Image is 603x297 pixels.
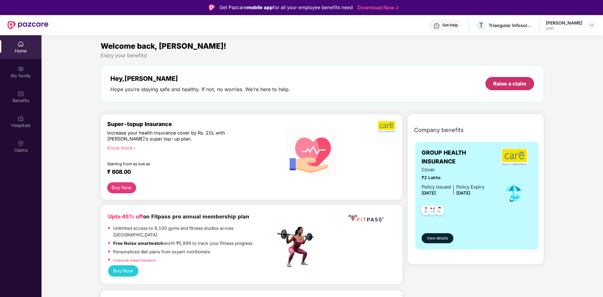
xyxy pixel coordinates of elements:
[442,23,458,28] div: Get Help
[107,130,248,142] div: Increase your health insurance cover by Rs. 20L with [PERSON_NAME]’s super top-up plan.
[110,75,290,82] div: Hey, [PERSON_NAME]
[422,190,436,195] span: [DATE]
[8,21,48,29] img: New Pazcare Logo
[107,162,249,166] div: Starting from as low as
[18,140,24,146] img: svg+xml;base64,PHN2ZyBpZD0iQ2xhaW0iIHhtbG5zPSJodHRwOi8vd3d3LnczLm9yZy8yMDAwL3N2ZyIgd2lkdGg9IjIwIi...
[113,241,163,246] strong: Free Noise smartwatch
[427,235,448,241] span: View details
[456,190,470,195] span: [DATE]
[422,166,484,173] span: Cover
[275,225,319,269] img: fpp.png
[546,26,582,31] div: User
[113,240,252,247] p: worth ₹5,999 to track your fitness progress
[18,91,24,97] img: svg+xml;base64,PHN2ZyBpZD0iQmVuZWZpdHMiIHhtbG5zPSJodHRwOi8vd3d3LnczLm9yZy8yMDAwL3N2ZyIgd2lkdGg9Ij...
[110,86,290,93] div: Hope you’re staying safe and healthy. If not, no worries. We’re here to help.
[434,23,440,29] img: svg+xml;base64,PHN2ZyBpZD0iSGVscC0zMngzMiIgeG1sbnM9Imh0dHA6Ly93d3cudzMub3JnLzIwMDAvc3ZnIiB3aWR0aD...
[378,121,396,133] img: b5dec4f62d2307b9de63beb79f102df3.png
[209,4,215,11] img: Logo
[107,145,272,150] div: Know more
[281,121,341,182] img: svg+xml;base64,PHN2ZyB4bWxucz0iaHR0cDovL3d3dy53My5vcmcvMjAwMC9zdmciIHhtbG5zOnhsaW5rPSJodHRwOi8vd3...
[589,23,594,28] img: svg+xml;base64,PHN2ZyBpZD0iRHJvcGRvd24tMzJ4MzIiIHhtbG5zPSJodHRwOi8vd3d3LnczLm9yZy8yMDAwL3N2ZyIgd2...
[113,225,275,239] p: Unlimited access to 8,100 gyms and fitness studios across [GEOGRAPHIC_DATA]
[18,41,24,47] img: svg+xml;base64,PHN2ZyBpZD0iSG9tZSIgeG1sbnM9Imh0dHA6Ly93d3cudzMub3JnLzIwMDAvc3ZnIiB3aWR0aD0iMjAiIG...
[422,233,453,243] button: View details
[479,21,483,29] span: T
[489,22,533,28] div: Triangular Infosolutions Private Limited
[357,4,397,11] a: Download Now
[503,183,524,204] img: icon
[396,4,399,11] img: Stroke
[18,115,24,122] img: svg+xml;base64,PHN2ZyBpZD0iSG9zcGl0YWxzIiB4bWxucz0iaHR0cDovL3d3dy53My5vcmcvMjAwMC9zdmciIHdpZHRoPS...
[108,265,138,277] button: Buy Now
[418,203,434,219] img: svg+xml;base64,PHN2ZyB4bWxucz0iaHR0cDovL3d3dy53My5vcmcvMjAwMC9zdmciIHdpZHRoPSI0OC45NDMiIGhlaWdodD...
[101,52,544,59] div: Enjoy your benefits!
[113,249,210,256] p: Personalized diet plans from expert nutritionists
[347,212,385,224] img: fppp.png
[108,213,143,220] b: Upto 45% off
[107,182,136,193] button: Buy Now
[108,213,249,220] b: on Fitpass pro annual membership plan
[107,121,276,127] div: Super-topup Insurance
[422,174,484,181] span: ₹2 Lakhs
[133,146,136,150] span: right
[501,149,528,166] img: insurerLogo
[425,203,440,219] img: svg+xml;base64,PHN2ZyB4bWxucz0iaHR0cDovL3d3dy53My5vcmcvMjAwMC9zdmciIHdpZHRoPSI0OC45MTUiIGhlaWdodD...
[493,80,526,87] div: Raise a claim
[432,203,447,219] img: svg+xml;base64,PHN2ZyB4bWxucz0iaHR0cDovL3d3dy53My5vcmcvMjAwMC9zdmciIHdpZHRoPSI0OC45NDMiIGhlaWdodD...
[101,41,226,51] span: Welcome back, [PERSON_NAME]!
[422,148,497,166] span: GROUP HEALTH INSURANCE
[422,184,451,191] div: Policy issued
[18,66,24,72] img: svg+xml;base64,PHN2ZyB3aWR0aD0iMjAiIGhlaWdodD0iMjAiIHZpZXdCb3g9IjAgMCAyMCAyMCIgZmlsbD0ibm9uZSIgeG...
[113,258,156,262] a: Frequently Asked Questions!
[219,4,353,11] div: Get Pazcare for all your employee benefits need
[107,168,269,176] div: ₹ 608.00
[247,4,273,10] strong: mobile app
[414,126,464,135] span: Company benefits
[456,184,484,191] div: Policy Expiry
[546,20,582,26] div: [PERSON_NAME]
